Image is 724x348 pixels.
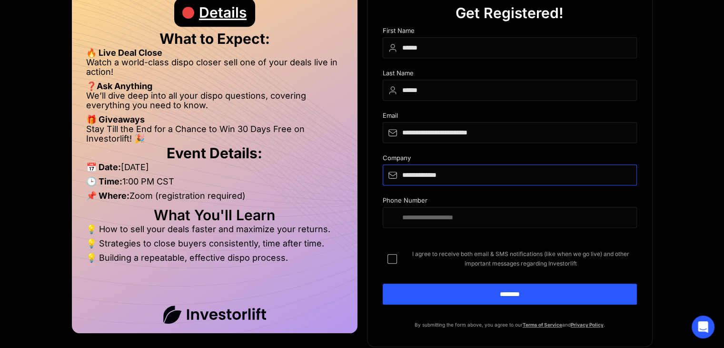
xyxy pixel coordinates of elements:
[383,154,637,164] div: Company
[86,163,343,177] li: [DATE]
[383,320,637,329] p: By submitting the form above, you agree to our and .
[86,225,343,239] li: 💡 How to sell your deals faster and maximize your returns.
[86,239,343,253] li: 💡 Strategies to close buyers consistently, time after time.
[86,124,343,143] li: Stay Till the End for a Chance to Win 30 Days Free on Investorlift! 🎉
[86,48,162,58] strong: 🔥 Live Deal Close
[692,316,714,338] div: Open Intercom Messenger
[86,91,343,115] li: We’ll dive deep into all your dispo questions, covering everything you need to know.
[383,27,637,320] form: DIspo Day Main Form
[86,177,343,191] li: 1:00 PM CST
[383,112,637,122] div: Email
[86,162,121,172] strong: 📅 Date:
[86,58,343,82] li: Watch a world-class dispo closer sell one of your deals live in action!
[86,191,129,201] strong: 📌 Where:
[86,191,343,205] li: Zoom (registration required)
[383,197,637,207] div: Phone Number
[86,114,145,124] strong: 🎁 Giveaways
[383,70,637,80] div: Last Name
[86,253,343,263] li: 💡 Building a repeatable, effective dispo process.
[167,144,262,162] strong: Event Details:
[571,322,604,328] a: Privacy Policy
[86,210,343,220] h2: What You'll Learn
[159,30,270,47] strong: What to Expect:
[86,81,152,91] strong: ❓Ask Anything
[383,27,637,37] div: First Name
[523,322,562,328] a: Terms of Service
[86,176,122,186] strong: 🕒 Time:
[405,249,637,268] span: I agree to receive both email & SMS notifications (like when we go live) and other important mess...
